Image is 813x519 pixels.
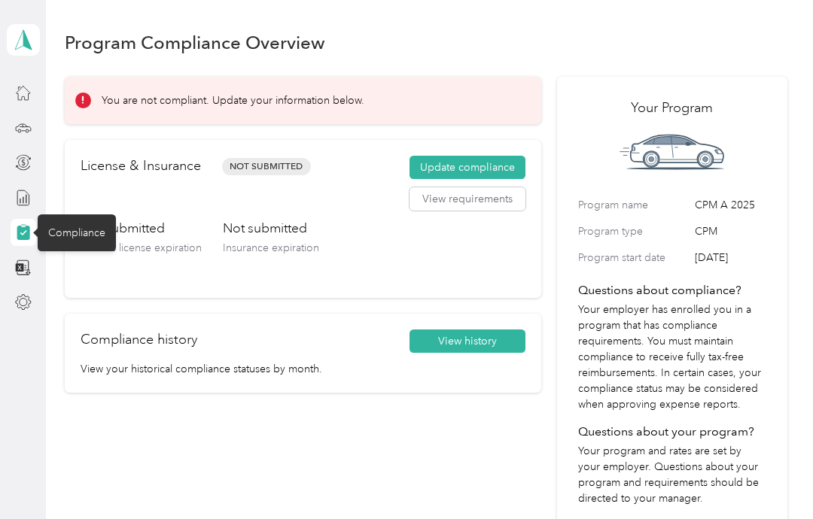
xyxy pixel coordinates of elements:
[222,158,311,175] span: Not Submitted
[578,250,690,266] label: Program start date
[695,223,766,239] span: CPM
[410,187,525,211] button: View requirements
[102,93,364,108] p: You are not compliant. Update your information below.
[578,98,766,118] h2: Your Program
[81,361,525,377] p: View your historical compliance statuses by month.
[695,250,766,266] span: [DATE]
[578,423,766,441] h4: Questions about your program?
[410,329,525,354] button: View history
[578,281,766,299] h4: Questions about compliance?
[81,241,202,254] span: Driver’s license expiration
[729,435,813,519] iframe: Everlance-gr Chat Button Frame
[223,241,319,254] span: Insurance expiration
[578,443,766,506] p: Your program and rates are set by your employer. Questions about your program and requirements sh...
[223,219,319,238] h3: Not submitted
[578,302,766,412] p: Your employer has enrolled you in a program that has compliance requirements. You must maintain c...
[81,156,201,176] h2: License & Insurance
[38,214,116,251] div: Compliance
[695,197,766,213] span: CPM A 2025
[578,223,690,239] label: Program type
[578,197,690,213] label: Program name
[410,156,525,180] button: Update compliance
[81,219,202,238] h3: Not submitted
[65,35,325,50] h1: Program Compliance Overview
[81,329,197,350] h2: Compliance history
